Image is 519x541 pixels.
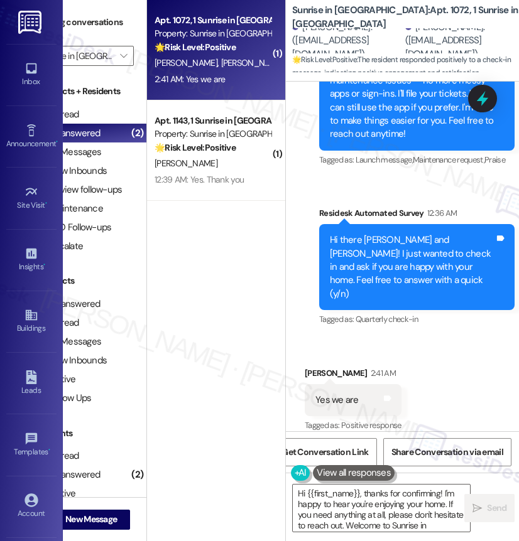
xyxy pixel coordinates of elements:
img: ResiDesk Logo [18,11,44,34]
span: [PERSON_NAME] [155,158,217,169]
div: Prospects [21,274,146,287]
div: WO Follow-ups [34,221,111,234]
strong: 🌟 Risk Level: Positive [292,55,357,65]
a: Leads [6,367,57,400]
div: (2) [128,124,146,143]
button: Get Conversation Link [273,438,376,466]
strong: 🌟 Risk Level: Positive [155,142,236,153]
div: Unread [34,316,79,329]
div: New Inbounds [34,164,107,178]
a: Account [6,490,57,523]
span: Maintenance request , [413,154,484,165]
span: Get Conversation Link [281,446,368,459]
div: Property: Sunrise in [GEOGRAPHIC_DATA] [155,127,271,141]
div: Follow Ups [34,392,92,405]
div: Apt. 1072, 1 Sunrise in [GEOGRAPHIC_DATA] [155,14,271,27]
a: Site Visit • [6,181,57,215]
div: Unanswered [34,468,101,481]
div: Hi there [PERSON_NAME] and [PERSON_NAME]! I just wanted to check in and ask if you are happy with... [330,233,494,301]
div: All Messages [34,335,101,348]
span: Quarterly check-in [356,314,418,324]
div: Review follow-ups [34,183,122,196]
div: [PERSON_NAME] [305,367,402,384]
span: [PERSON_NAME] [155,57,221,68]
span: [PERSON_NAME] [221,57,284,68]
div: Unread [34,108,79,121]
span: • [45,199,47,208]
button: Share Conversation via email [383,438,511,466]
div: Prospects + Residents [21,85,146,98]
div: Tagged as: [319,310,515,328]
div: Maintenance [34,202,103,215]
i:  [120,51,127,61]
input: All communities [40,46,114,66]
span: Praise [484,154,505,165]
span: Send [487,501,506,515]
button: New Message [38,510,131,530]
div: 2:41 AM: Yes we are [155,73,226,85]
div: Property: Sunrise in [GEOGRAPHIC_DATA] [155,27,271,40]
div: Tagged as: [319,151,515,169]
div: Unanswered [34,127,101,140]
div: Unanswered [34,297,101,311]
strong: 🌟 Risk Level: Positive [155,41,236,53]
div: Residents [21,427,146,440]
span: New Message [65,513,117,526]
span: • [48,446,50,454]
div: 12:39 AM: Yes. Thank you [155,174,244,185]
div: 12:36 AM [424,206,457,220]
textarea: Hi {{first_name}}, thanks for confirming! I'm happy to hear you're enjoying your home. If you nee... [293,485,470,532]
div: [PERSON_NAME]. ([EMAIL_ADDRESS][DOMAIN_NAME]) [292,21,402,61]
div: Yes we are [315,394,359,407]
label: Viewing conversations for [34,13,134,46]
span: • [56,137,58,146]
div: Unread [34,449,79,463]
span: Share Conversation via email [391,446,503,459]
span: Launch message , [356,154,413,165]
button: Send [464,494,515,522]
div: (2) [128,465,146,485]
i:  [473,503,482,513]
span: Positive response [341,420,402,431]
a: Buildings [6,304,57,338]
a: Insights • [6,243,57,277]
div: Tagged as: [305,416,402,434]
div: 2:41 AM [368,367,396,380]
a: Inbox [6,58,57,92]
div: Apt. 1143, 1 Sunrise in [GEOGRAPHIC_DATA] [155,114,271,127]
div: All Messages [34,146,101,159]
a: Templates • [6,428,57,462]
div: New Inbounds [34,354,107,367]
div: [PERSON_NAME]. ([EMAIL_ADDRESS][DOMAIN_NAME]) [405,21,515,61]
span: • [43,260,45,269]
div: Residesk Automated Survey [319,206,515,224]
div: Great news! You can now text me for maintenance issues — no more messy apps or sign-ins. I'll fil... [330,60,494,141]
